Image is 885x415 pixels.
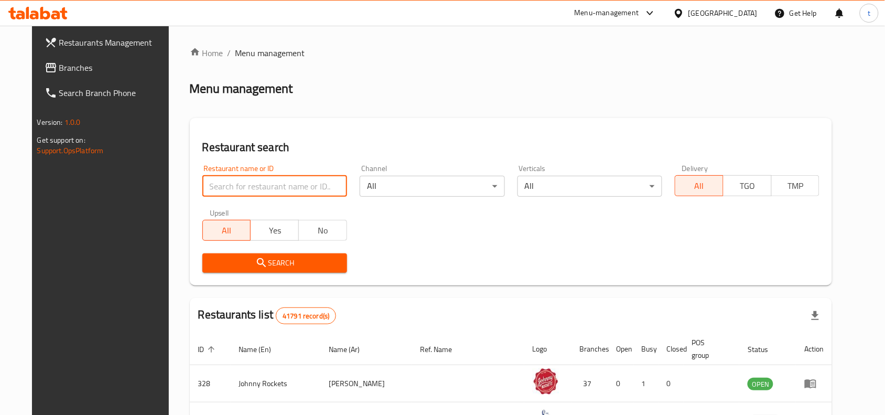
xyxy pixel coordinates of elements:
[202,253,347,273] button: Search
[533,368,559,395] img: Johnny Rockets
[575,7,639,19] div: Menu-management
[239,343,285,356] span: Name (En)
[303,223,343,238] span: No
[276,307,336,324] div: Total records count
[231,365,321,402] td: Johnny Rockets
[360,176,504,197] div: All
[776,178,816,194] span: TMP
[728,178,768,194] span: TGO
[608,365,633,402] td: 0
[804,377,824,390] div: Menu
[64,115,81,129] span: 1.0.0
[659,365,684,402] td: 0
[692,336,727,361] span: POS group
[202,220,251,241] button: All
[571,365,608,402] td: 37
[329,343,373,356] span: Name (Ar)
[633,365,659,402] td: 1
[210,209,229,217] label: Upsell
[190,47,223,59] a: Home
[36,55,180,80] a: Branches
[255,223,295,238] span: Yes
[298,220,347,241] button: No
[59,36,171,49] span: Restaurants Management
[524,333,571,365] th: Logo
[320,365,412,402] td: [PERSON_NAME]
[250,220,299,241] button: Yes
[190,365,231,402] td: 328
[633,333,659,365] th: Busy
[796,333,832,365] th: Action
[190,47,833,59] nav: breadcrumb
[675,175,724,196] button: All
[868,7,870,19] span: t
[571,333,608,365] th: Branches
[202,140,820,155] h2: Restaurant search
[207,223,247,238] span: All
[688,7,758,19] div: [GEOGRAPHIC_DATA]
[198,307,337,324] h2: Restaurants list
[679,178,719,194] span: All
[420,343,466,356] span: Ref. Name
[517,176,662,197] div: All
[59,61,171,74] span: Branches
[36,30,180,55] a: Restaurants Management
[211,257,339,270] span: Search
[37,144,104,157] a: Support.OpsPlatform
[682,165,708,172] label: Delivery
[748,378,773,390] span: OPEN
[276,311,336,321] span: 41791 record(s)
[198,343,218,356] span: ID
[37,133,85,147] span: Get support on:
[748,343,782,356] span: Status
[659,333,684,365] th: Closed
[608,333,633,365] th: Open
[59,87,171,99] span: Search Branch Phone
[202,176,347,197] input: Search for restaurant name or ID..
[36,80,180,105] a: Search Branch Phone
[723,175,772,196] button: TGO
[228,47,231,59] li: /
[235,47,305,59] span: Menu management
[771,175,820,196] button: TMP
[37,115,63,129] span: Version:
[190,80,293,97] h2: Menu management
[803,303,828,328] div: Export file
